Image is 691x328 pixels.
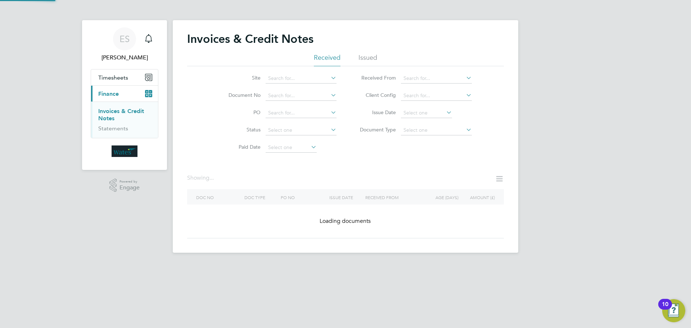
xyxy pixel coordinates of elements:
button: Finance [91,86,158,102]
a: ES[PERSON_NAME] [91,27,158,62]
input: Select one [266,125,337,135]
div: 10 [662,304,668,314]
img: wates-logo-retina.png [112,145,137,157]
input: Select one [266,143,317,153]
input: Search for... [401,91,472,101]
span: Engage [119,185,140,191]
label: Document No [219,92,261,98]
label: Document Type [354,126,396,133]
button: Timesheets [91,69,158,85]
h2: Invoices & Credit Notes [187,32,313,46]
span: ES [119,34,130,44]
input: Select one [401,108,452,118]
a: Go to home page [91,145,158,157]
li: Received [314,53,340,66]
button: Open Resource Center, 10 new notifications [662,299,685,322]
span: Timesheets [98,74,128,81]
span: Emily Summerfield [91,53,158,62]
input: Search for... [401,73,472,84]
label: Received From [354,75,396,81]
span: Finance [98,90,119,97]
input: Search for... [266,73,337,84]
label: PO [219,109,261,116]
a: Statements [98,125,128,132]
label: Paid Date [219,144,261,150]
span: ... [209,174,214,181]
div: Finance [91,102,158,138]
nav: Main navigation [82,20,167,170]
label: Issue Date [354,109,396,116]
a: Powered byEngage [109,179,140,192]
label: Site [219,75,261,81]
div: Showing [187,174,215,182]
input: Search for... [266,108,337,118]
input: Select one [401,125,472,135]
span: Powered by [119,179,140,185]
li: Issued [358,53,377,66]
a: Invoices & Credit Notes [98,108,144,122]
label: Client Config [354,92,396,98]
input: Search for... [266,91,337,101]
label: Status [219,126,261,133]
